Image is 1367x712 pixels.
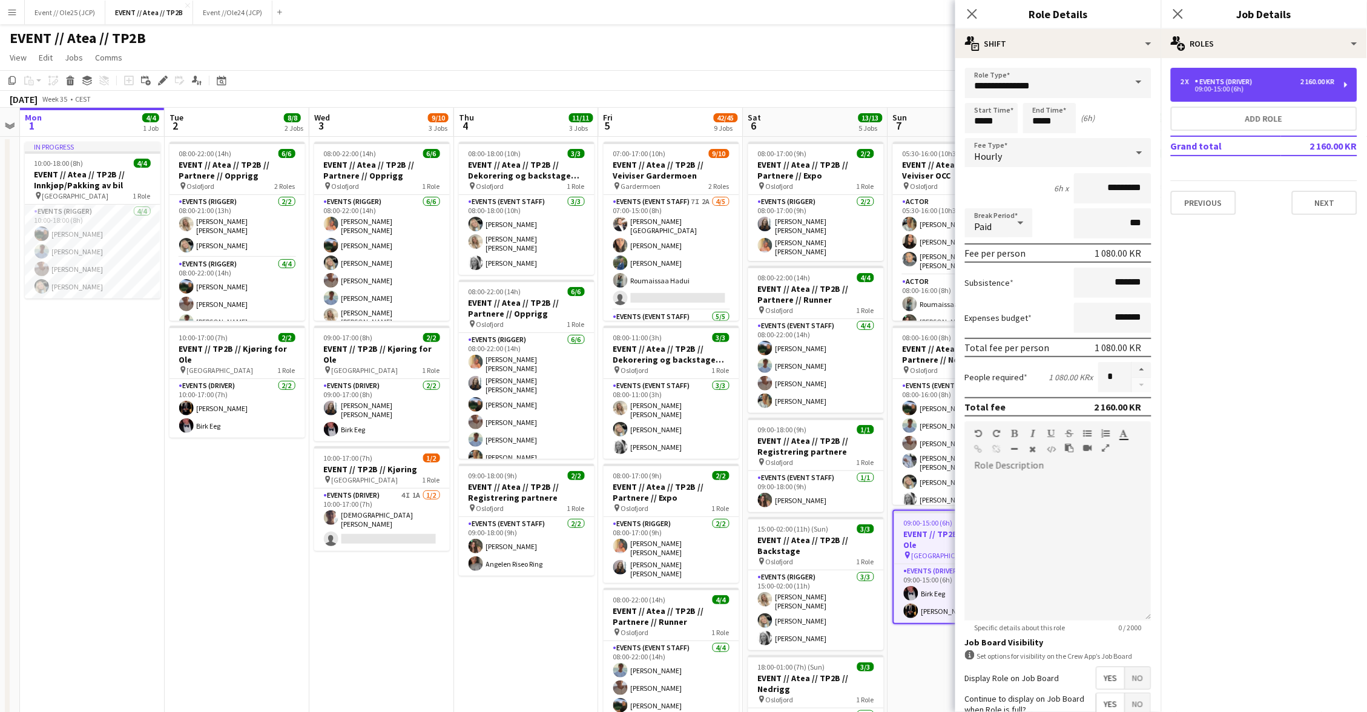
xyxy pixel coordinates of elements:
[40,94,70,104] span: Week 35
[604,481,739,503] h3: EVENT // Atea // TP2B // Partnere // Expo
[567,504,585,513] span: 1 Role
[748,517,884,650] app-job-card: 15:00-02:00 (11h) (Sun)3/3EVENT // Atea // TP2B // Backstage Oslofjord1 RoleEvents (Rigger)3/315:...
[42,191,109,200] span: [GEOGRAPHIC_DATA]
[1109,623,1151,632] span: 0 / 2000
[857,182,874,191] span: 1 Role
[975,220,992,232] span: Paid
[748,471,884,512] app-card-role: Events (Event Staff)1/109:00-18:00 (9h)[PERSON_NAME]
[965,673,1059,684] label: Display Role on Job Board
[170,142,305,321] app-job-card: 08:00-22:00 (14h)6/6EVENT // Atea // TP2B // Partnere // Opprigg Oslofjord2 RolesEvents (Rigger)2...
[476,320,504,329] span: Oslofjord
[712,504,730,513] span: 1 Role
[1047,444,1056,454] button: HTML Code
[748,112,762,123] span: Sat
[567,182,585,191] span: 1 Role
[965,637,1151,648] h3: Job Board Visibility
[1181,86,1335,92] div: 09:00-15:00 (6h)
[423,333,440,342] span: 2/2
[748,673,884,694] h3: EVENT // Atea // TP2B // Nedrigg
[1055,183,1069,194] div: 6h x
[903,333,952,342] span: 08:00-16:00 (8h)
[10,29,146,47] h1: EVENT // Atea // TP2B
[25,142,160,151] div: In progress
[965,401,1006,413] div: Total fee
[613,333,662,342] span: 08:00-11:00 (3h)
[748,319,884,413] app-card-role: Events (Event Staff)4/408:00-22:00 (14h)[PERSON_NAME][PERSON_NAME][PERSON_NAME][PERSON_NAME]
[65,52,83,63] span: Jobs
[134,159,151,168] span: 4/4
[459,280,595,459] app-job-card: 08:00-22:00 (14h)6/6EVENT // Atea // TP2B // Partnere // Opprigg Oslofjord1 RoleEvents (Rigger)6/...
[423,182,440,191] span: 1 Role
[459,112,474,123] span: Thu
[857,458,874,467] span: 1 Role
[758,149,807,158] span: 08:00-17:00 (9h)
[621,504,649,513] span: Oslofjord
[965,312,1032,323] label: Expenses budget
[893,510,1029,624] div: 09:00-15:00 (6h)2/2EVENT // TP2B // Kjøring for Ole [GEOGRAPHIC_DATA]1 RoleEvents (Driver)2/209:0...
[714,113,738,122] span: 42/45
[170,379,305,438] app-card-role: Events (Driver)2/210:00-17:00 (7h)[PERSON_NAME]Birk Eeg
[965,277,1014,288] label: Subsistence
[10,93,38,105] div: [DATE]
[34,50,58,65] a: Edit
[766,306,794,315] span: Oslofjord
[1011,429,1019,438] button: Bold
[170,195,305,257] app-card-role: Events (Rigger)2/208:00-21:00 (13h)[PERSON_NAME] [PERSON_NAME][PERSON_NAME]
[1095,341,1142,354] div: 1 080.00 KR
[604,605,739,627] h3: EVENT // Atea // TP2B // Partnere // Runner
[748,266,884,413] div: 08:00-22:00 (14h)4/4EVENT // Atea // TP2B // Partnere // Runner Oslofjord1 RoleEvents (Event Staf...
[1049,372,1093,383] div: 1 080.00 KR x
[602,119,613,133] span: 5
[469,471,518,480] span: 09:00-18:00 (9h)
[179,149,232,158] span: 08:00-22:00 (14h)
[459,481,595,503] h3: EVENT // Atea // TP2B // Registrering partnere
[170,112,183,123] span: Tue
[712,366,730,375] span: 1 Role
[1195,77,1257,86] div: Events (Driver)
[423,366,440,375] span: 1 Role
[713,595,730,604] span: 4/4
[459,333,595,469] app-card-role: Events (Rigger)6/608:00-22:00 (14h)[PERSON_NAME] [PERSON_NAME][PERSON_NAME] [PERSON_NAME][PERSON_...
[857,149,874,158] span: 2/2
[893,326,1029,505] div: 08:00-16:00 (8h)6/6EVENT // Atea // TP2B // Partnere // Nedrigg Oslofjord1 RoleEvents (Event Staf...
[857,306,874,315] span: 1 Role
[179,333,228,342] span: 10:00-17:00 (7h)
[1095,401,1142,413] div: 2 160.00 KR
[459,142,595,275] div: 08:00-18:00 (10h)3/3EVENT // Atea // TP2B // Dekorering og backstage oppsett Oslofjord1 RoleEvent...
[758,662,825,671] span: 18:00-01:00 (7h) (Sun)
[621,182,661,191] span: Gardermoen
[1171,107,1357,131] button: Add role
[748,535,884,556] h3: EVENT // Atea // TP2B // Backstage
[965,341,1050,354] div: Total fee per person
[893,142,1029,321] div: 05:30-16:00 (10h30m)10/10EVENT // Atea // TP2B // Veiviser OCC Oslofjord2 RolesActor3/305:30-16:0...
[312,119,330,133] span: 3
[912,551,978,560] span: [GEOGRAPHIC_DATA]
[604,464,739,583] div: 08:00-17:00 (9h)2/2EVENT // Atea // TP2B // Partnere // Expo Oslofjord1 RoleEvents (Rigger)2/208:...
[1095,247,1142,259] div: 1 080.00 KR
[748,570,884,650] app-card-role: Events (Rigger)3/315:00-02:00 (11h)[PERSON_NAME] [PERSON_NAME][PERSON_NAME][PERSON_NAME]
[193,1,272,24] button: Event //Ole24 (JCP)
[1292,191,1357,215] button: Next
[748,142,884,261] div: 08:00-17:00 (9h)2/2EVENT // Atea // TP2B // Partnere // Expo Oslofjord1 RoleEvents (Rigger)2/208:...
[604,142,739,321] app-job-card: 07:00-17:00 (10h)9/10EVENT // Atea // TP2B // Veiviser Gardermoen Gardermoen2 RolesEvents (Event ...
[423,453,440,463] span: 1/2
[60,50,88,65] a: Jobs
[476,504,504,513] span: Oslofjord
[324,149,377,158] span: 08:00-22:00 (14h)
[35,159,84,168] span: 10:00-18:00 (8h)
[859,124,882,133] div: 5 Jobs
[857,524,874,533] span: 3/3
[142,113,159,122] span: 4/4
[1029,429,1038,438] button: Italic
[1047,429,1056,438] button: Underline
[893,195,1029,275] app-card-role: Actor3/305:30-16:00 (10h30m)[PERSON_NAME][PERSON_NAME][PERSON_NAME] [PERSON_NAME] Stenvadet
[314,446,450,551] app-job-card: 10:00-17:00 (7h)1/2EVENT // TP2B // Kjøring [GEOGRAPHIC_DATA]1 RoleEvents (Driver)4I1A1/210:00-17...
[314,326,450,441] app-job-card: 09:00-17:00 (8h)2/2EVENT // TP2B // Kjøring for Ole [GEOGRAPHIC_DATA]1 RoleEvents (Driver)2/209:0...
[857,662,874,671] span: 3/3
[469,149,521,158] span: 08:00-18:00 (10h)
[278,149,295,158] span: 6/6
[187,366,254,375] span: [GEOGRAPHIC_DATA]
[570,124,593,133] div: 3 Jobs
